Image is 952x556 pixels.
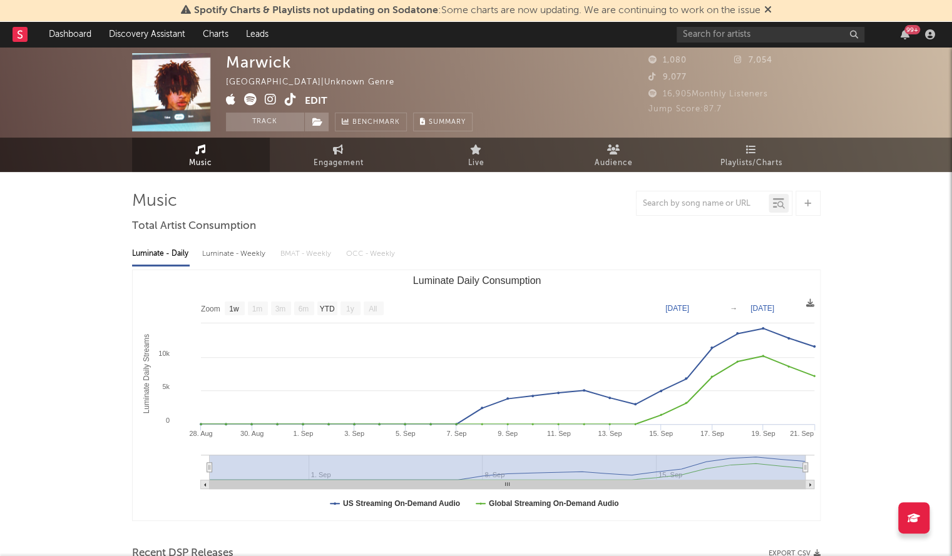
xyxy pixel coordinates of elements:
[132,243,190,265] div: Luminate - Daily
[446,430,466,437] text: 7. Sep
[132,138,270,172] a: Music
[293,430,313,437] text: 1. Sep
[226,75,409,90] div: [GEOGRAPHIC_DATA] | Unknown Genre
[352,115,400,130] span: Benchmark
[789,430,813,437] text: 21. Sep
[158,350,170,357] text: 10k
[468,156,484,171] span: Live
[314,156,364,171] span: Engagement
[133,270,821,520] svg: Luminate Daily Consumption
[100,22,194,47] a: Discovery Assistant
[546,430,570,437] text: 11. Sep
[226,113,304,131] button: Track
[194,6,760,16] span: : Some charts are now updating. We are continuing to work on the issue
[275,305,285,313] text: 3m
[700,430,724,437] text: 17. Sep
[488,499,618,508] text: Global Streaming On-Demand Audio
[413,113,473,131] button: Summary
[345,305,354,313] text: 1y
[165,417,169,424] text: 0
[305,93,327,109] button: Edit
[132,219,256,234] span: Total Artist Consumption
[201,305,220,313] text: Zoom
[677,27,864,43] input: Search for artists
[226,53,291,71] div: Marwick
[270,138,407,172] a: Engagement
[141,334,150,413] text: Luminate Daily Streams
[665,304,689,313] text: [DATE]
[637,199,769,209] input: Search by song name or URL
[344,430,364,437] text: 3. Sep
[189,156,212,171] span: Music
[498,430,518,437] text: 9. Sep
[720,156,782,171] span: Playlists/Charts
[319,305,334,313] text: YTD
[343,499,460,508] text: US Streaming On-Demand Audio
[395,430,415,437] text: 5. Sep
[240,430,264,437] text: 30. Aug
[764,6,772,16] span: Dismiss
[730,304,737,313] text: →
[189,430,212,437] text: 28. Aug
[412,275,541,286] text: Luminate Daily Consumption
[683,138,821,172] a: Playlists/Charts
[202,243,268,265] div: Luminate - Weekly
[649,430,673,437] text: 15. Sep
[545,138,683,172] a: Audience
[595,156,633,171] span: Audience
[751,430,775,437] text: 19. Sep
[237,22,277,47] a: Leads
[40,22,100,47] a: Dashboard
[335,113,407,131] a: Benchmark
[750,304,774,313] text: [DATE]
[901,29,909,39] button: 99+
[252,305,262,313] text: 1m
[429,119,466,126] span: Summary
[648,90,768,98] span: 16,905 Monthly Listeners
[648,73,687,81] span: 9,077
[194,22,237,47] a: Charts
[648,105,722,113] span: Jump Score: 87.7
[648,56,687,64] span: 1,080
[598,430,622,437] text: 13. Sep
[904,25,920,34] div: 99 +
[298,305,309,313] text: 6m
[369,305,377,313] text: All
[229,305,239,313] text: 1w
[162,383,170,390] text: 5k
[194,6,438,16] span: Spotify Charts & Playlists not updating on Sodatone
[407,138,545,172] a: Live
[734,56,772,64] span: 7,054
